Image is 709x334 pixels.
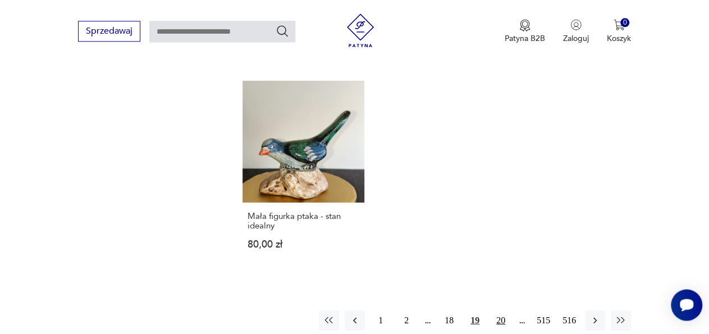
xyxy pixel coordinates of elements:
div: 0 [620,18,630,28]
img: Ikona medalu [519,19,530,31]
button: 18 [439,310,459,330]
button: 19 [465,310,485,330]
button: 516 [559,310,579,330]
p: Koszyk [607,33,631,44]
a: Ikona medaluPatyna B2B [505,19,545,44]
button: Zaloguj [563,19,589,44]
button: Szukaj [276,24,289,38]
img: Patyna - sklep z meblami i dekoracjami vintage [344,13,377,47]
button: 0Koszyk [607,19,631,44]
img: Ikonka użytkownika [570,19,582,30]
p: 80,00 zł [248,239,359,249]
button: 2 [396,310,417,330]
iframe: Smartsupp widget button [671,289,702,321]
a: Sprzedawaj [78,28,140,36]
p: Patyna B2B [505,33,545,44]
img: Ikona koszyka [614,19,625,30]
a: Mała figurka ptaka - stan idealnyMała figurka ptaka - stan idealny80,00 zł [243,80,364,271]
p: Zaloguj [563,33,589,44]
button: 1 [370,310,391,330]
button: Sprzedawaj [78,21,140,42]
h3: Mała figurka ptaka - stan idealny [248,211,359,230]
button: Patyna B2B [505,19,545,44]
button: 20 [491,310,511,330]
button: 515 [533,310,554,330]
